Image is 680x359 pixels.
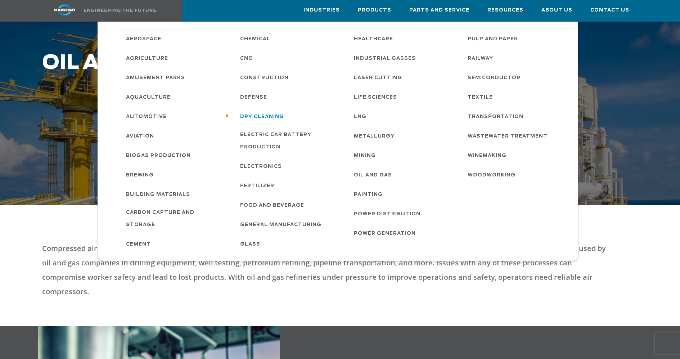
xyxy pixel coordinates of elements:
span: LNG [354,111,366,123]
span: Agriculture [126,53,168,65]
span: Power Generation [354,228,416,240]
a: Agriculture [119,48,228,68]
a: Parts and Service [409,0,469,20]
h1: Oil and Gas [42,52,537,74]
a: Railway [460,48,570,68]
a: Textile [460,87,570,107]
a: Cement [119,234,228,253]
span: Food and Beverage [240,199,304,212]
a: Industrial Gasses [347,48,456,68]
span: Transportation [468,111,523,123]
a: Aerospace [119,29,228,48]
span: General Manufacturing [240,219,321,231]
span: CNG [240,53,253,65]
span: Electronics [240,161,282,173]
span: Power Distribution [354,208,420,220]
p: Compressed air, known as the fourth utility, plays a crucial role in the extraction, refining, an... [42,241,614,299]
a: Biogas Production [119,145,228,165]
a: Dry Cleaning [233,107,342,126]
a: Glass [233,234,342,253]
a: Defense [233,87,342,107]
a: Chemical [233,29,342,48]
a: Construction [233,68,342,87]
span: Parts and Service [409,6,469,14]
span: Painting [354,189,383,201]
a: LNG [347,107,456,126]
span: Cement [126,238,151,251]
a: Life Sciences [347,87,456,107]
a: Food and Beverage [233,195,342,215]
a: Metallurgy [347,126,456,145]
span: Mining [354,150,376,162]
a: Power Generation [347,223,456,243]
span: Defense [240,91,267,104]
a: CNG [233,48,342,68]
span: Dry Cleaning [240,111,284,123]
a: Oil and Gas [347,165,456,184]
a: Electric Car Battery Production [233,126,342,156]
a: Laser Cutting [347,68,456,87]
span: Winemaking [468,150,506,162]
span: Building Materials [126,189,190,201]
span: Contact Us [590,6,629,14]
a: Aviation [119,126,228,145]
a: Automotive [119,107,228,126]
span: Textile [468,91,493,104]
a: Mining [347,145,456,165]
span: About Us [541,6,572,14]
span: Railway [468,53,493,65]
a: Fertilizer [233,176,342,195]
a: Transportation [460,107,570,126]
a: Power Distribution [347,204,456,223]
a: About Us [541,0,572,20]
a: Winemaking [460,145,570,165]
span: Metallurgy [354,130,395,143]
img: kaishan logo [38,4,92,16]
a: Resources [487,0,523,20]
span: Automotive [126,111,167,123]
a: Building Materials [119,184,228,204]
span: Wastewater Treatment [468,130,548,143]
a: Electronics [233,156,342,176]
span: Products [358,6,391,14]
span: Semiconductor [468,72,521,84]
span: Woodworking [468,169,515,181]
span: Amusement Parks [126,72,185,84]
a: Carbon Capture and Storage [119,204,228,234]
span: Construction [240,72,289,84]
span: Fertilizer [240,180,274,192]
span: Glass [240,238,260,251]
span: Industries [303,6,340,14]
a: Semiconductor [460,68,570,87]
span: Carbon Capture and Storage [126,207,221,231]
span: Oil and Gas [354,169,392,181]
span: Chemical [240,33,270,45]
span: Aquaculture [126,91,171,104]
a: Pulp and Paper [460,29,570,48]
span: Pulp and Paper [468,33,518,45]
a: Painting [347,184,456,204]
span: Biogas Production [126,150,191,162]
span: Aviation [126,130,154,143]
span: Brewing [126,169,154,181]
span: Laser Cutting [354,72,402,84]
span: Healthcare [354,33,393,45]
img: Engineering the future [84,9,156,12]
span: Life Sciences [354,91,397,104]
a: Woodworking [460,165,570,184]
a: Industries [303,0,340,20]
a: Wastewater Treatment [460,126,570,145]
a: Products [358,0,391,20]
a: Contact Us [590,0,629,20]
span: Electric Car Battery Production [240,129,335,153]
a: Healthcare [347,29,456,48]
a: Brewing [119,165,228,184]
a: Amusement Parks [119,68,228,87]
span: Resources [487,6,523,14]
a: Aquaculture [119,87,228,107]
span: Industrial Gasses [354,53,416,65]
a: General Manufacturing [233,215,342,234]
span: Aerospace [126,33,161,45]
